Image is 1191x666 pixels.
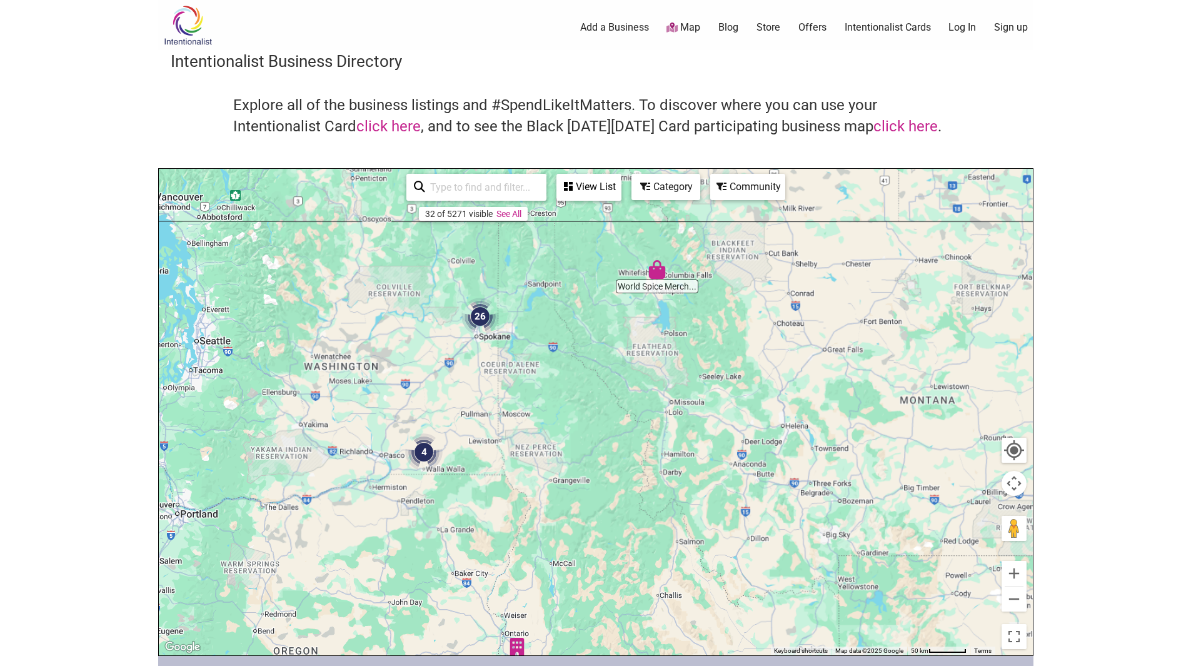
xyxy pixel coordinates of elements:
a: Open this area in Google Maps (opens a new window) [162,639,203,655]
button: Zoom in [1002,561,1027,586]
img: Google [162,639,203,655]
div: Category [633,175,699,199]
div: 4 [400,428,448,476]
a: Log In [948,21,976,34]
div: Cate Movers [503,633,531,662]
img: Intentionalist [158,5,218,46]
button: Keyboard shortcuts [774,647,828,655]
a: Blog [718,21,738,34]
button: Zoom out [1002,587,1027,612]
div: Community [711,175,784,199]
a: Map [666,21,700,35]
span: Map data ©2025 Google [835,647,903,654]
a: Store [756,21,780,34]
div: Type to search and filter [406,174,546,201]
div: 26 [456,293,504,340]
input: Type to find and filter... [425,175,539,199]
a: See All [496,209,521,219]
h4: Explore all of the business listings and #SpendLikeItMatters. To discover where you can use your ... [233,95,958,137]
button: Toggle fullscreen view [1000,623,1027,650]
a: Add a Business [580,21,649,34]
a: click here [356,118,421,135]
div: See a list of the visible businesses [556,174,621,201]
a: Offers [798,21,827,34]
button: Your Location [1002,438,1027,463]
span: 50 km [911,647,928,654]
h3: Intentionalist Business Directory [171,50,1021,73]
div: Filter by Community [710,174,785,200]
div: 32 of 5271 visible [425,209,493,219]
button: Map Scale: 50 km per 57 pixels [907,647,970,655]
a: Sign up [994,21,1028,34]
div: World Spice Merchants [643,255,671,284]
div: Filter by category [631,174,700,200]
a: Terms (opens in new tab) [974,647,992,654]
button: Map camera controls [1002,471,1027,496]
div: View List [558,175,620,199]
a: click here [873,118,938,135]
a: Intentionalist Cards [845,21,931,34]
button: Drag Pegman onto the map to open Street View [1002,516,1027,541]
